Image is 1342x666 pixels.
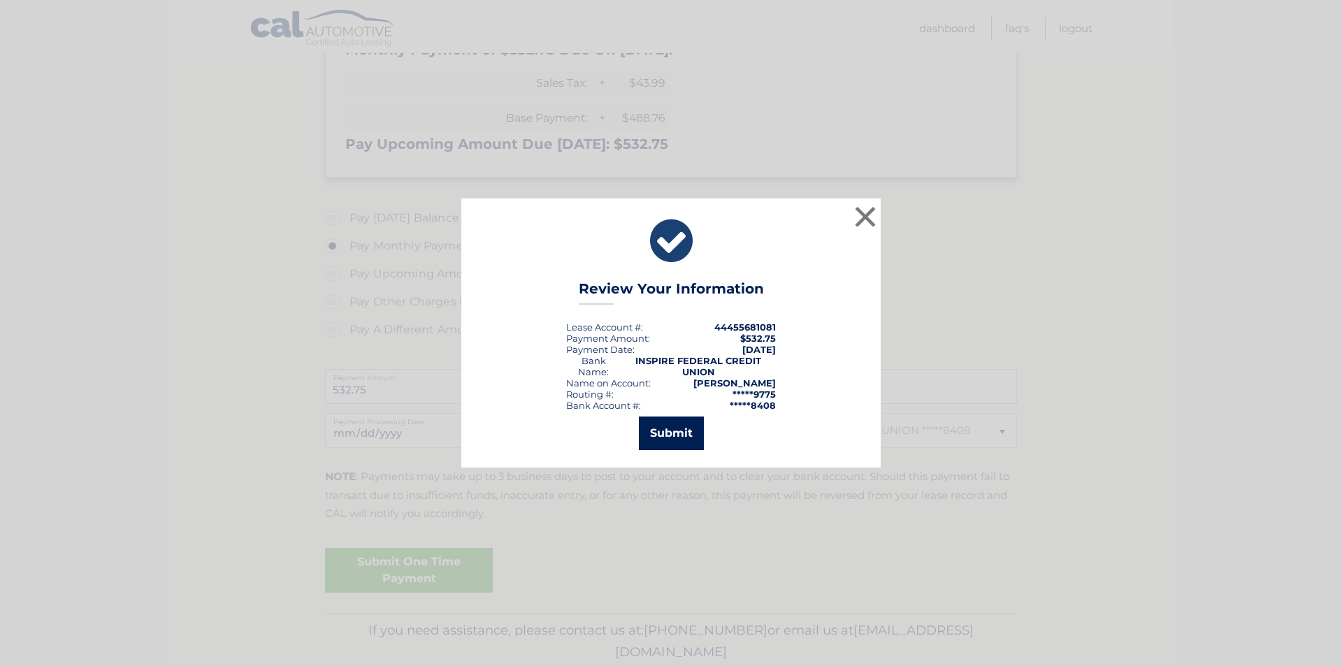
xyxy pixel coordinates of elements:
[740,333,776,344] span: $532.75
[566,344,635,355] div: :
[566,333,650,344] div: Payment Amount:
[566,400,641,411] div: Bank Account #:
[714,321,776,333] strong: 44455681081
[566,321,643,333] div: Lease Account #:
[635,355,761,377] strong: INSPIRE FEDERAL CREDIT UNION
[851,203,879,231] button: ×
[566,344,633,355] span: Payment Date
[566,389,614,400] div: Routing #:
[566,355,621,377] div: Bank Name:
[639,417,704,450] button: Submit
[579,280,764,305] h3: Review Your Information
[693,377,776,389] strong: [PERSON_NAME]
[742,344,776,355] span: [DATE]
[566,377,651,389] div: Name on Account:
